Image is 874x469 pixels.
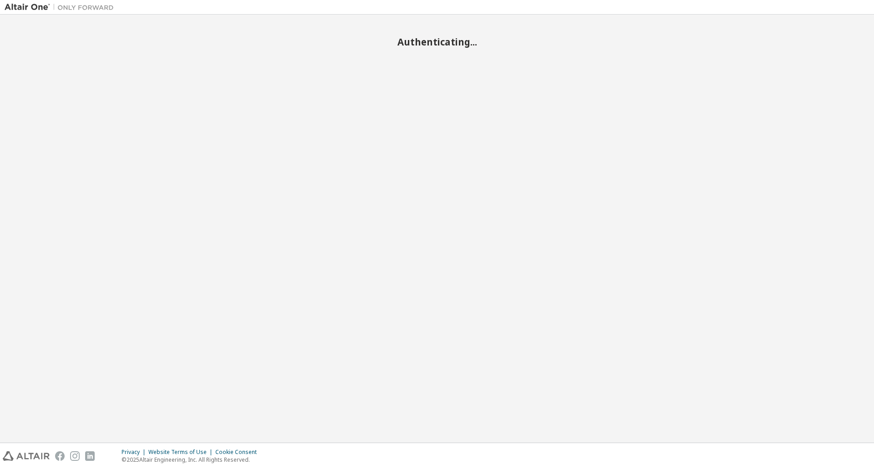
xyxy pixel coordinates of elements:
[85,451,95,461] img: linkedin.svg
[5,3,118,12] img: Altair One
[122,449,148,456] div: Privacy
[5,36,869,48] h2: Authenticating...
[148,449,215,456] div: Website Terms of Use
[3,451,50,461] img: altair_logo.svg
[122,456,262,464] p: © 2025 Altair Engineering, Inc. All Rights Reserved.
[215,449,262,456] div: Cookie Consent
[55,451,65,461] img: facebook.svg
[70,451,80,461] img: instagram.svg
